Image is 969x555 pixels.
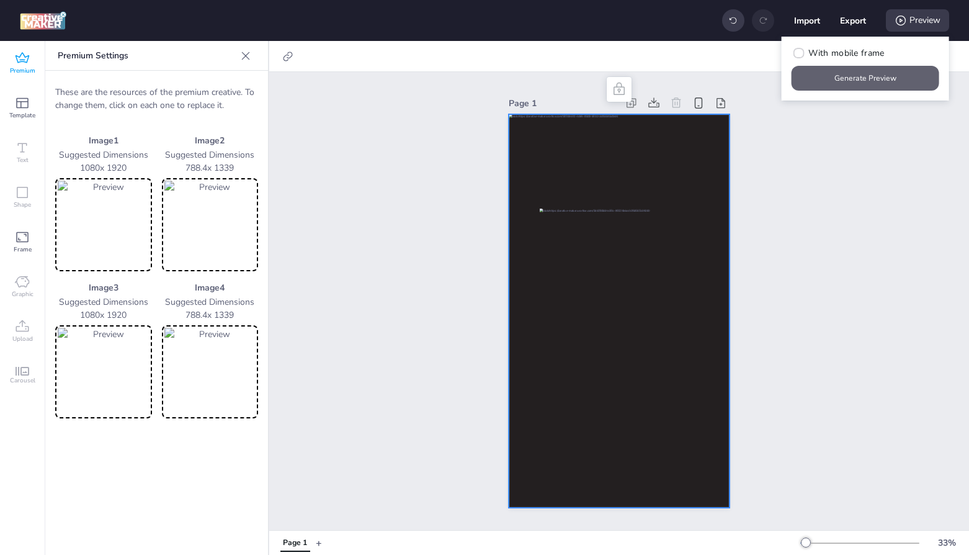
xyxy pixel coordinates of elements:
span: Template [9,111,35,120]
p: Image 2 [162,134,259,147]
div: Tabs [274,532,316,554]
p: Suggested Dimensions [162,148,259,161]
button: Import [794,7,820,34]
p: 788.4 x 1339 [162,161,259,174]
p: 1080 x 1920 [55,309,152,322]
p: These are the resources of the premium creative. To change them, click on each one to replace it. [55,86,258,112]
p: Suggested Dimensions [55,148,152,161]
span: Text [17,155,29,165]
p: Image 4 [162,281,259,294]
span: Graphic [12,289,33,299]
div: 33 % [932,536,962,549]
span: Shape [14,200,31,210]
p: Premium Settings [58,41,236,71]
img: Preview [164,328,256,416]
span: Frame [14,245,32,255]
span: Upload [12,334,33,344]
div: Preview [886,9,949,32]
p: 788.4 x 1339 [162,309,259,322]
p: Suggested Dimensions [55,296,152,309]
button: Generate Preview [792,66,939,91]
img: Preview [58,328,150,416]
button: + [316,532,322,554]
div: Page 1 [509,97,618,110]
span: Premium [10,66,35,76]
p: Suggested Dimensions [162,296,259,309]
span: Carousel [10,376,35,386]
img: Preview [58,181,150,269]
span: With mobile frame [808,47,884,60]
img: logo Creative Maker [20,11,66,30]
img: Preview [164,181,256,269]
p: Image 3 [55,281,152,294]
p: 1080 x 1920 [55,161,152,174]
button: Export [840,7,866,34]
p: Image 1 [55,134,152,147]
div: Page 1 [283,538,307,549]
